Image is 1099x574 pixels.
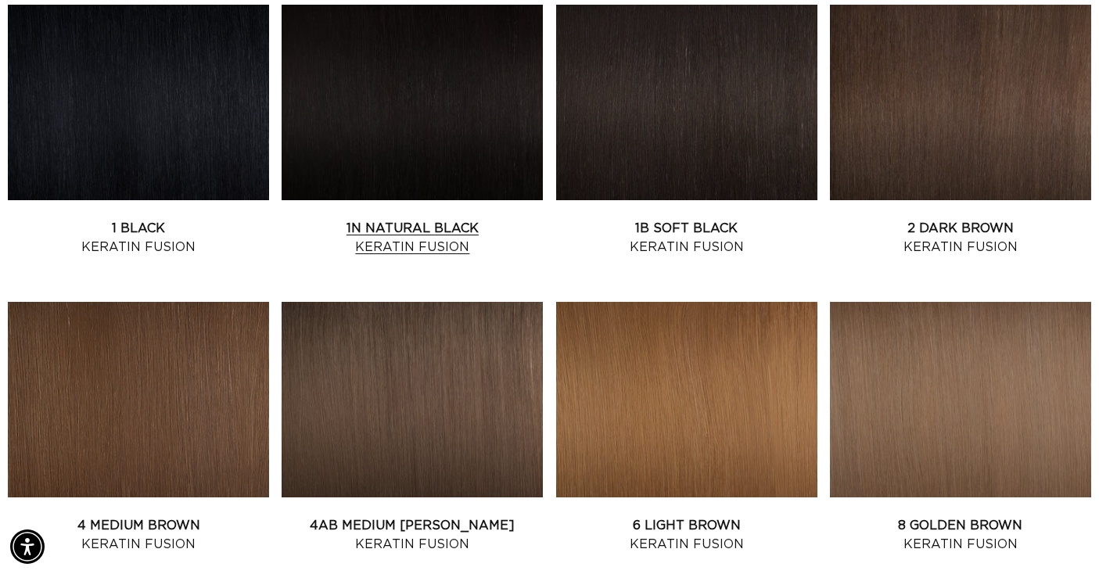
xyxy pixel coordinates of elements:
a: 4 Medium Brown Keratin Fusion [8,516,269,554]
a: 1B Soft Black Keratin Fusion [556,219,817,257]
a: 6 Light Brown Keratin Fusion [556,516,817,554]
iframe: Chat Widget [1021,499,1099,574]
a: 4AB Medium [PERSON_NAME] Keratin Fusion [282,516,543,554]
div: Accessibility Menu [10,529,45,564]
a: 1 Black Keratin Fusion [8,219,269,257]
a: 2 Dark Brown Keratin Fusion [830,219,1091,257]
a: 1N Natural Black Keratin Fusion [282,219,543,257]
a: 8 Golden Brown Keratin Fusion [830,516,1091,554]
